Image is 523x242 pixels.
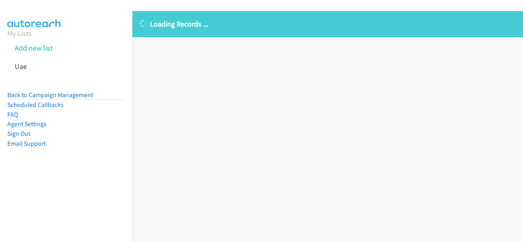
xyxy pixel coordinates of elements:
a: FAQ [7,111,18,118]
p: Loading Records ... [140,18,516,29]
a: Uae [15,62,27,71]
a: Scheduled Callbacks [7,101,64,109]
a: Email Support [7,140,46,147]
a: My Lists [7,29,32,38]
a: Agent Settings [7,120,47,128]
a: Sign Out [7,130,30,138]
a: Add new list [15,43,53,53]
a: Back to Campaign Management [7,91,93,99]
